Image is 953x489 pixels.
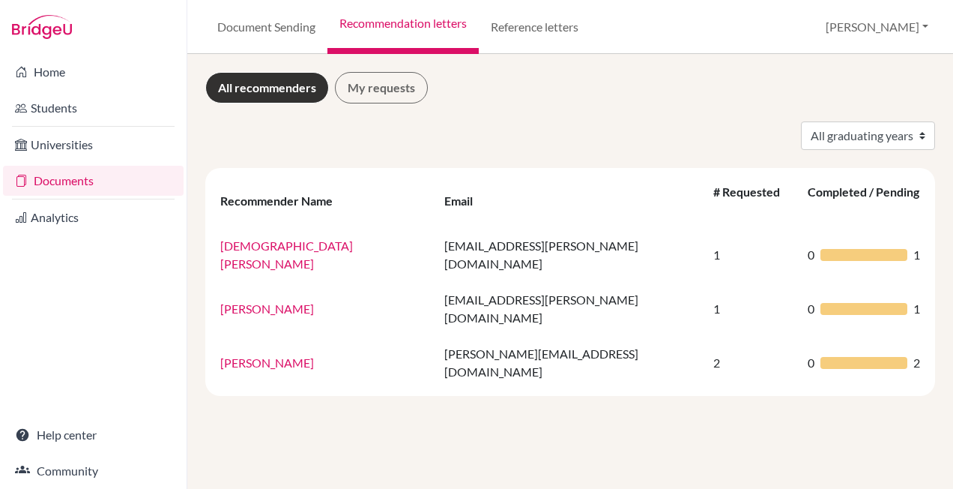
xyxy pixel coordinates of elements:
a: All recommenders [205,72,329,103]
a: Documents [3,166,184,196]
a: Community [3,456,184,486]
a: Analytics [3,202,184,232]
td: 2 [704,336,799,390]
button: [PERSON_NAME] [819,13,935,41]
a: Help center [3,420,184,450]
div: # Requested [713,184,780,217]
a: [DEMOGRAPHIC_DATA][PERSON_NAME] [220,238,353,271]
a: My requests [335,72,428,103]
span: 0 [808,354,814,372]
span: 1 [913,300,920,318]
td: [PERSON_NAME][EMAIL_ADDRESS][DOMAIN_NAME] [435,336,704,390]
td: [EMAIL_ADDRESS][PERSON_NAME][DOMAIN_NAME] [435,282,704,336]
a: Home [3,57,184,87]
a: Students [3,93,184,123]
img: Bridge-U [12,15,72,39]
td: [EMAIL_ADDRESS][PERSON_NAME][DOMAIN_NAME] [435,228,704,282]
td: 1 [704,282,799,336]
td: 1 [704,228,799,282]
span: 1 [913,246,920,264]
a: [PERSON_NAME] [220,355,314,370]
a: [PERSON_NAME] [220,301,314,316]
div: Completed / Pending [808,184,919,217]
a: Universities [3,130,184,160]
span: 0 [808,300,814,318]
div: Email [444,193,488,208]
span: 2 [913,354,920,372]
span: 0 [808,246,814,264]
div: Recommender Name [220,193,348,208]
